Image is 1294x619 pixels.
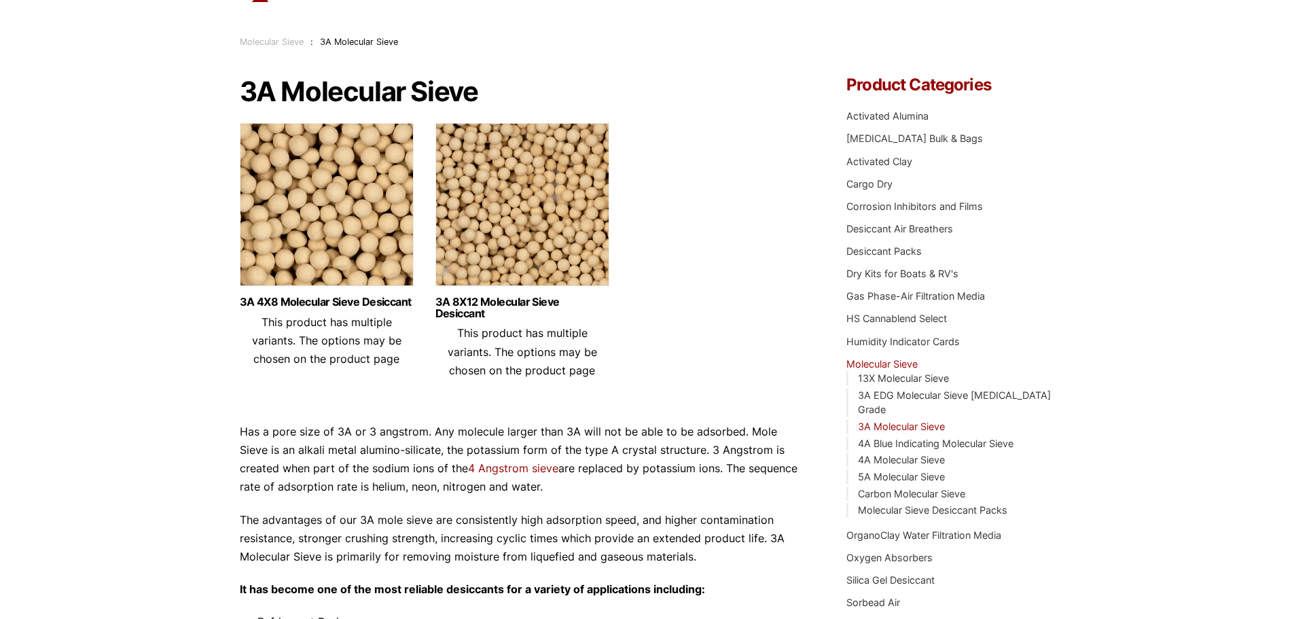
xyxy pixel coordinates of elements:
[448,326,597,376] span: This product has multiple variants. The options may be chosen on the product page
[858,438,1013,449] a: 4A Blue Indicating Molecular Sieve
[846,313,947,324] a: HS Cannablend Select
[846,529,1001,541] a: OrganoClay Water Filtration Media
[858,471,945,482] a: 5A Molecular Sieve
[858,504,1007,516] a: Molecular Sieve Desiccant Packs
[310,37,313,47] span: :
[858,389,1051,416] a: 3A EDG Molecular Sieve [MEDICAL_DATA] Grade
[846,268,958,279] a: Dry Kits for Boats & RV's
[846,358,918,370] a: Molecular Sieve
[846,552,933,563] a: Oxygen Absorbers
[435,296,609,319] a: 3A 8X12 Molecular Sieve Desiccant
[240,37,304,47] a: Molecular Sieve
[858,421,945,432] a: 3A Molecular Sieve
[240,582,705,596] strong: It has become one of the most reliable desiccants for a variety of applications including:
[320,37,398,47] span: 3A Molecular Sieve
[858,488,965,499] a: Carbon Molecular Sieve
[846,156,912,167] a: Activated Clay
[846,132,983,144] a: [MEDICAL_DATA] Bulk & Bags
[846,290,985,302] a: Gas Phase-Air Filtration Media
[846,178,893,190] a: Cargo Dry
[240,511,806,567] p: The advantages of our 3A mole sieve are consistently high adsorption speed, and higher contaminat...
[240,423,806,497] p: Has a pore size of 3A or 3 angstrom. Any molecule larger than 3A will not be able to be adsorbed....
[846,77,1054,93] h4: Product Categories
[846,574,935,586] a: Silica Gel Desiccant
[846,597,900,608] a: Sorbead Air
[468,461,558,475] a: 4 Angstrom sieve
[846,336,960,347] a: Humidity Indicator Cards
[846,245,922,257] a: Desiccant Packs
[858,372,949,384] a: 13X Molecular Sieve
[240,296,414,308] a: 3A 4X8 Molecular Sieve Desiccant
[858,454,945,465] a: 4A Molecular Sieve
[846,110,929,122] a: Activated Alumina
[240,77,806,107] h1: 3A Molecular Sieve
[252,315,401,366] span: This product has multiple variants. The options may be chosen on the product page
[846,223,953,234] a: Desiccant Air Breathers
[846,200,983,212] a: Corrosion Inhibitors and Films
